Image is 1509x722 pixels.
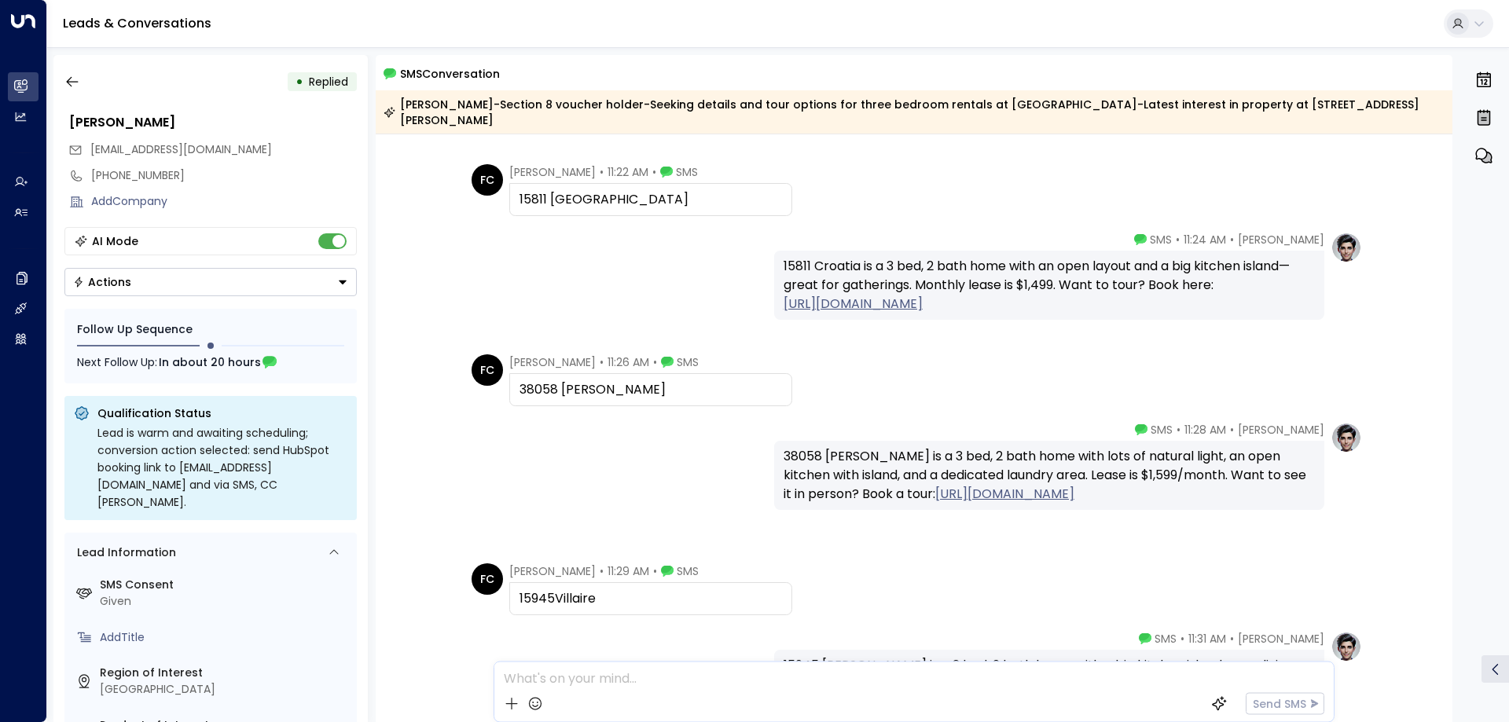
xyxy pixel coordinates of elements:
[1238,232,1324,247] span: [PERSON_NAME]
[77,321,344,338] div: Follow Up Sequence
[676,164,698,180] span: SMS
[509,164,596,180] span: [PERSON_NAME]
[97,405,347,421] p: Qualification Status
[100,681,351,698] div: [GEOGRAPHIC_DATA]
[400,64,500,82] span: SMS Conversation
[1176,232,1180,247] span: •
[608,354,649,370] span: 11:26 AM
[600,164,604,180] span: •
[520,589,782,608] div: 15945Villaire
[296,68,303,96] div: •
[1188,631,1226,647] span: 11:31 AM
[77,354,344,371] div: Next Follow Up:
[1150,232,1172,247] span: SMS
[1238,631,1324,647] span: [PERSON_NAME]
[309,74,348,90] span: Replied
[90,141,272,157] span: [EMAIL_ADDRESS][DOMAIN_NAME]
[1331,422,1362,453] img: profile-logo.png
[1184,232,1226,247] span: 11:24 AM
[472,354,503,386] div: FC
[64,268,357,296] div: Button group with a nested menu
[100,577,351,593] label: SMS Consent
[73,275,131,289] div: Actions
[935,485,1074,504] a: [URL][DOMAIN_NAME]
[1238,422,1324,438] span: [PERSON_NAME]
[1151,422,1173,438] span: SMS
[608,164,648,180] span: 11:22 AM
[1184,422,1226,438] span: 11:28 AM
[63,14,211,32] a: Leads & Conversations
[1331,631,1362,662] img: profile-logo.png
[1331,232,1362,263] img: profile-logo.png
[64,268,357,296] button: Actions
[1230,631,1234,647] span: •
[784,656,1315,713] div: 15945 [PERSON_NAME] is a 3 bed, 2 bath home with a big kitchen island, open living space, and a p...
[472,563,503,595] div: FC
[1177,422,1180,438] span: •
[520,380,782,399] div: 38058 [PERSON_NAME]
[90,141,272,158] span: mzfloessence@gmail.com
[677,354,699,370] span: SMS
[784,257,1315,313] div: 15811 Croatia is a 3 bed, 2 bath home with an open layout and a big kitchen island—great for gath...
[97,424,347,511] div: Lead is warm and awaiting scheduling; conversion action selected: send HubSpot booking link to [E...
[784,447,1315,504] div: 38058 [PERSON_NAME] is a 3 bed, 2 bath home with lots of natural light, an open kitchen with isla...
[159,354,261,371] span: In about 20 hours
[91,167,357,184] div: [PHONE_NUMBER]
[608,563,649,579] span: 11:29 AM
[784,295,923,313] a: [URL][DOMAIN_NAME]
[600,354,604,370] span: •
[92,233,138,249] div: AI Mode
[72,544,176,561] div: Lead Information
[1180,631,1184,647] span: •
[384,97,1444,128] div: [PERSON_NAME]-Section 8 voucher holder-Seeking details and tour options for three bedroom rentals...
[653,354,657,370] span: •
[100,665,351,681] label: Region of Interest
[653,563,657,579] span: •
[91,193,357,210] div: AddCompany
[1230,232,1234,247] span: •
[472,164,503,196] div: FC
[677,563,699,579] span: SMS
[69,113,357,132] div: [PERSON_NAME]
[1155,631,1177,647] span: SMS
[520,190,782,209] div: 15811 [GEOGRAPHIC_DATA]
[509,563,596,579] span: [PERSON_NAME]
[1230,422,1234,438] span: •
[100,593,351,610] div: Given
[652,164,656,180] span: •
[600,563,604,579] span: •
[100,629,351,646] div: AddTitle
[509,354,596,370] span: [PERSON_NAME]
